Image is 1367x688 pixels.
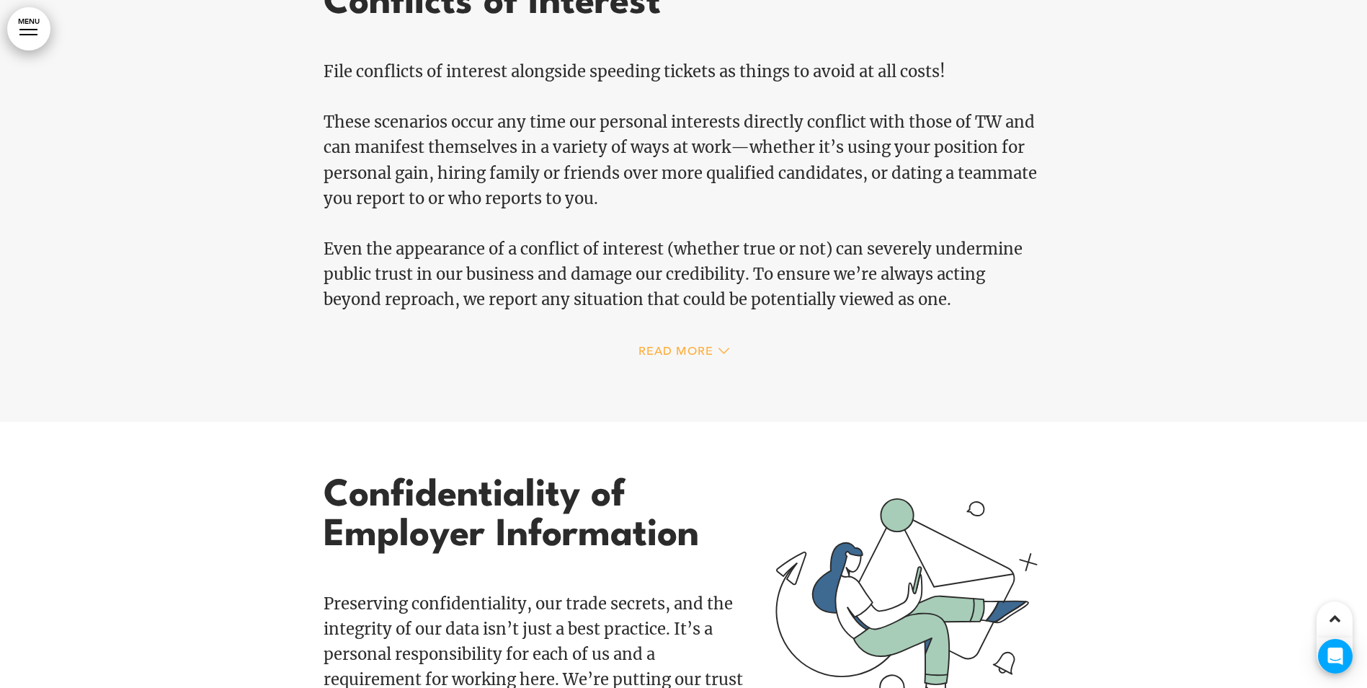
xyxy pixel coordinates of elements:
p: These scenarios occur any time our personal interests directly conflict with those of TW and can ... [324,110,1044,211]
p: Even the appearance of a conflict of interest (whether true or not) can severely undermine public... [324,237,1044,313]
h1: Confidentiality of Employer Information [324,476,1044,555]
p: File conflicts of interest alongside speeding tickets as things to avoid at all costs! [324,59,1044,84]
div: Open Intercom Messenger [1318,639,1353,674]
a: MENU [7,7,50,50]
span: Read More [638,345,713,357]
